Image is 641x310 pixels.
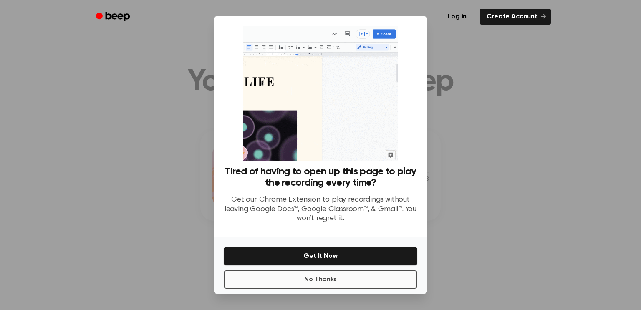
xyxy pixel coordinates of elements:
[480,9,551,25] a: Create Account
[243,26,398,161] img: Beep extension in action
[90,9,137,25] a: Beep
[224,247,417,265] button: Get It Now
[439,7,475,26] a: Log in
[224,195,417,224] p: Get our Chrome Extension to play recordings without leaving Google Docs™, Google Classroom™, & Gm...
[224,270,417,289] button: No Thanks
[224,166,417,189] h3: Tired of having to open up this page to play the recording every time?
